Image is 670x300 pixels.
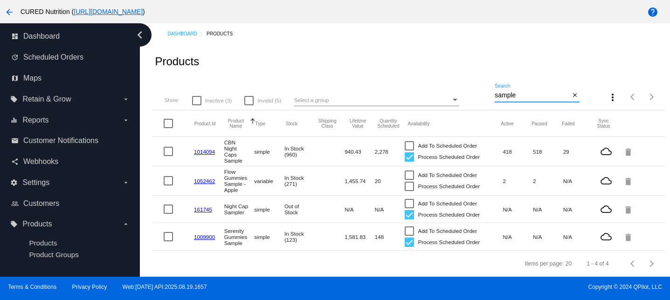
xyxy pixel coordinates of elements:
span: Copyright © 2024 QPilot, LLC [343,284,662,290]
i: arrow_drop_down [122,220,130,228]
mat-cell: N/A [375,204,405,215]
span: Reports [22,116,48,124]
span: CURED Nutrition ( ) [21,8,145,15]
mat-cell: N/A [503,232,533,242]
mat-cell: 1,455.74 [345,176,375,186]
mat-cell: 518 [533,146,563,157]
mat-cell: N/A [563,204,594,215]
a: dashboard Dashboard [11,29,130,44]
button: Clear [570,91,580,101]
button: Change sorting for ExternalId [194,121,216,126]
a: 1009900 [194,234,215,240]
mat-cell: variable [254,176,284,186]
i: people_outline [11,200,19,207]
button: Change sorting for ValidationErrorCode [593,118,615,129]
mat-cell: N/A [533,232,563,242]
a: people_outline Customers [11,196,130,211]
button: Change sorting for LifetimeValue [347,118,369,129]
mat-cell: simple [254,232,284,242]
mat-cell: 940.43 [345,146,375,157]
span: Settings [22,178,49,187]
i: email [11,137,19,144]
button: Previous page [624,88,642,106]
mat-icon: cloud_queue [593,204,619,215]
span: Add To Scheduled Order [418,225,477,237]
div: Items per page: [525,260,563,267]
span: Scheduled Orders [23,53,83,61]
mat-icon: more_vert [607,92,618,103]
a: map Maps [11,71,130,86]
button: Change sorting for TotalQuantityFailed [562,121,574,126]
button: Next page [642,254,661,273]
mat-cell: In Stock (123) [284,228,315,245]
span: Webhooks [23,157,58,166]
i: local_offer [10,220,18,228]
mat-cell: Flow Gummies Sample - Apple [224,166,255,195]
i: map [11,75,19,82]
a: Privacy Policy [72,284,107,290]
span: Customers [23,199,59,208]
mat-cell: 2,278 [375,146,405,157]
i: dashboard [11,33,19,40]
span: Inactive (3) [205,95,232,106]
mat-icon: help [647,7,658,18]
span: Process Scheduled Order [418,181,480,192]
mat-cell: 418 [503,146,533,157]
mat-cell: Night Cap Sampler [224,201,255,218]
a: Dashboard [167,27,207,41]
a: Terms & Conditions [8,284,56,290]
mat-cell: In Stock (960) [284,143,315,160]
mat-select: Select a group [294,95,459,106]
button: Change sorting for TotalQuantityScheduledActive [501,121,514,126]
button: Change sorting for QuantityScheduled [377,118,399,129]
div: 1 - 4 of 4 [587,260,608,267]
i: arrow_drop_down [122,179,130,186]
a: 161745 [194,206,212,212]
mat-icon: delete [623,202,635,217]
span: Maps [23,74,41,82]
button: Change sorting for ProductName [225,118,247,129]
mat-cell: In Stock (271) [284,172,315,189]
mat-cell: 2 [503,176,533,186]
h2: Products [155,55,199,68]
a: email Customer Notifications [11,133,130,148]
mat-icon: delete [623,144,635,159]
mat-icon: cloud_queue [593,231,619,242]
button: Next page [642,88,661,106]
mat-cell: simple [254,204,284,215]
mat-cell: 1,581.83 [345,232,375,242]
span: Invalid (5) [257,95,281,106]
span: Add To Scheduled Order [418,198,477,209]
button: Change sorting for ShippingClass [316,118,338,129]
mat-icon: cloud_queue [593,175,619,186]
i: local_offer [10,95,18,103]
a: Products [207,27,241,41]
mat-cell: simple [254,146,284,157]
mat-icon: cloud_queue [593,146,619,157]
mat-cell: Out of Stock [284,201,315,218]
mat-icon: delete [623,174,635,188]
mat-cell: CBN Night Caps Sample [224,137,255,166]
span: Add To Scheduled Order [418,170,477,181]
mat-cell: N/A [503,204,533,215]
span: Add To Scheduled Order [418,140,477,151]
mat-cell: N/A [345,204,375,215]
span: Process Scheduled Order [418,151,480,163]
mat-icon: delete [623,230,635,244]
mat-icon: arrow_back [4,7,15,18]
span: Select a group [294,97,329,103]
i: arrow_drop_down [122,116,130,124]
span: Show: [164,97,179,103]
button: Previous page [624,254,642,273]
mat-cell: 20 [375,176,405,186]
a: 1014094 [194,149,215,155]
a: share Webhooks [11,154,130,169]
button: Change sorting for TotalQuantityScheduledPaused [532,121,547,126]
i: settings [10,179,18,186]
mat-cell: N/A [563,176,594,186]
span: Product Groups [29,251,78,259]
a: Products [29,239,57,247]
mat-cell: 29 [563,146,594,157]
a: [URL][DOMAIN_NAME] [74,8,143,15]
